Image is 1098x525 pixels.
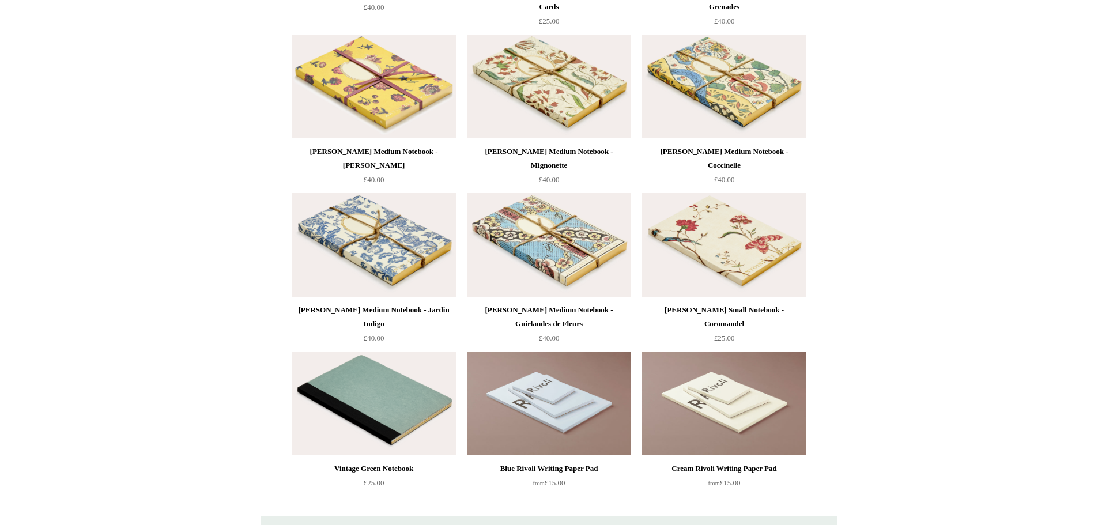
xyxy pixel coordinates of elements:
[533,478,565,487] span: £15.00
[642,352,806,455] a: Cream Rivoli Writing Paper Pad Cream Rivoli Writing Paper Pad
[292,193,456,297] img: Antoinette Poisson Medium Notebook - Jardin Indigo
[364,175,384,184] span: £40.00
[708,478,741,487] span: £15.00
[642,352,806,455] img: Cream Rivoli Writing Paper Pad
[470,145,628,172] div: [PERSON_NAME] Medium Notebook - Mignonette
[292,193,456,297] a: Antoinette Poisson Medium Notebook - Jardin Indigo Antoinette Poisson Medium Notebook - Jardin In...
[467,352,631,455] img: Blue Rivoli Writing Paper Pad
[364,334,384,342] span: £40.00
[642,193,806,297] img: Antoinette Poisson Small Notebook - Coromandel
[714,334,735,342] span: £25.00
[539,17,560,25] span: £25.00
[642,35,806,138] a: Antoinette Poisson Medium Notebook - Coccinelle Antoinette Poisson Medium Notebook - Coccinelle
[295,462,453,475] div: Vintage Green Notebook
[470,303,628,331] div: [PERSON_NAME] Medium Notebook - Guirlandes de Fleurs
[642,303,806,350] a: [PERSON_NAME] Small Notebook - Coromandel £25.00
[292,462,456,509] a: Vintage Green Notebook £25.00
[292,145,456,192] a: [PERSON_NAME] Medium Notebook - [PERSON_NAME] £40.00
[645,145,803,172] div: [PERSON_NAME] Medium Notebook - Coccinelle
[467,303,631,350] a: [PERSON_NAME] Medium Notebook - Guirlandes de Fleurs £40.00
[292,352,456,455] a: Vintage Green Notebook Vintage Green Notebook
[467,193,631,297] a: Antoinette Poisson Medium Notebook - Guirlandes de Fleurs Antoinette Poisson Medium Notebook - Gu...
[533,480,545,486] span: from
[539,334,560,342] span: £40.00
[642,462,806,509] a: Cream Rivoli Writing Paper Pad from£15.00
[642,145,806,192] a: [PERSON_NAME] Medium Notebook - Coccinelle £40.00
[295,145,453,172] div: [PERSON_NAME] Medium Notebook - [PERSON_NAME]
[642,193,806,297] a: Antoinette Poisson Small Notebook - Coromandel Antoinette Poisson Small Notebook - Coromandel
[708,480,720,486] span: from
[467,145,631,192] a: [PERSON_NAME] Medium Notebook - Mignonette £40.00
[467,352,631,455] a: Blue Rivoli Writing Paper Pad Blue Rivoli Writing Paper Pad
[292,352,456,455] img: Vintage Green Notebook
[292,35,456,138] a: Antoinette Poisson Medium Notebook - Bien Aimee Antoinette Poisson Medium Notebook - Bien Aimee
[642,35,806,138] img: Antoinette Poisson Medium Notebook - Coccinelle
[364,478,384,487] span: £25.00
[714,17,735,25] span: £40.00
[645,462,803,475] div: Cream Rivoli Writing Paper Pad
[292,35,456,138] img: Antoinette Poisson Medium Notebook - Bien Aimee
[645,303,803,331] div: [PERSON_NAME] Small Notebook - Coromandel
[467,35,631,138] img: Antoinette Poisson Medium Notebook - Mignonette
[467,193,631,297] img: Antoinette Poisson Medium Notebook - Guirlandes de Fleurs
[292,303,456,350] a: [PERSON_NAME] Medium Notebook - Jardin Indigo £40.00
[295,303,453,331] div: [PERSON_NAME] Medium Notebook - Jardin Indigo
[364,3,384,12] span: £40.00
[539,175,560,184] span: £40.00
[714,175,735,184] span: £40.00
[467,35,631,138] a: Antoinette Poisson Medium Notebook - Mignonette Antoinette Poisson Medium Notebook - Mignonette
[470,462,628,475] div: Blue Rivoli Writing Paper Pad
[467,462,631,509] a: Blue Rivoli Writing Paper Pad from£15.00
